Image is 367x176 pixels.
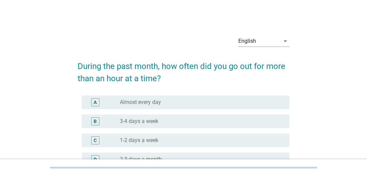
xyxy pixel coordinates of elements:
div: D [94,156,97,163]
h2: During the past month, how often did you go out for more than an hour at a time? [78,53,290,85]
label: 1-2 days a week [120,137,158,144]
div: C [94,137,97,144]
i: arrow_drop_down [281,37,289,45]
label: 3-4 days a week [120,118,158,125]
div: A [94,99,97,106]
div: B [94,118,97,125]
div: English [238,38,256,44]
label: Almost every day [120,99,161,106]
label: 2-3 days a month [120,156,162,163]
